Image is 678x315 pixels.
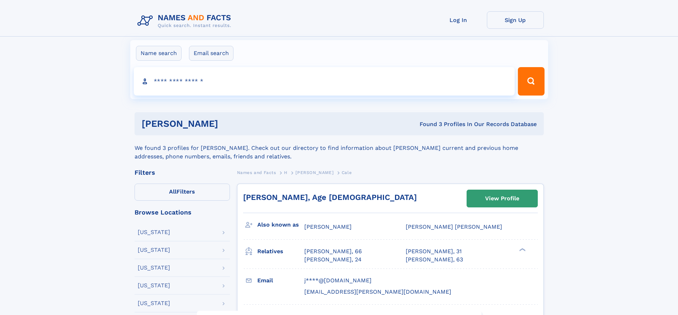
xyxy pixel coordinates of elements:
div: Found 3 Profiles In Our Records Database [319,120,537,128]
div: Filters [135,169,230,176]
span: Cale [342,170,352,175]
span: All [169,188,177,195]
a: [PERSON_NAME], Age [DEMOGRAPHIC_DATA] [243,193,417,202]
a: [PERSON_NAME], 63 [406,256,463,264]
label: Filters [135,184,230,201]
a: Names and Facts [237,168,276,177]
h3: Also known as [257,219,304,231]
a: [PERSON_NAME] [295,168,333,177]
img: Logo Names and Facts [135,11,237,31]
h3: Email [257,275,304,287]
span: [PERSON_NAME] [304,223,352,230]
button: Search Button [518,67,544,96]
div: [US_STATE] [138,247,170,253]
span: [PERSON_NAME] [295,170,333,175]
a: Log In [430,11,487,29]
a: [PERSON_NAME], 66 [304,248,362,255]
a: [PERSON_NAME], 31 [406,248,462,255]
label: Email search [189,46,233,61]
div: Browse Locations [135,209,230,216]
div: ❯ [517,248,526,252]
div: We found 3 profiles for [PERSON_NAME]. Check out our directory to find information about [PERSON_... [135,135,544,161]
a: H [284,168,288,177]
span: [PERSON_NAME] [PERSON_NAME] [406,223,502,230]
label: Name search [136,46,182,61]
span: H [284,170,288,175]
div: [US_STATE] [138,265,170,271]
h1: [PERSON_NAME] [142,119,319,128]
span: [EMAIL_ADDRESS][PERSON_NAME][DOMAIN_NAME] [304,288,451,295]
div: View Profile [485,190,519,207]
a: Sign Up [487,11,544,29]
a: View Profile [467,190,537,207]
a: [PERSON_NAME], 24 [304,256,362,264]
input: search input [134,67,515,96]
h3: Relatives [257,245,304,257]
div: [US_STATE] [138,283,170,288]
div: [US_STATE] [138,229,170,235]
div: [US_STATE] [138,300,170,306]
